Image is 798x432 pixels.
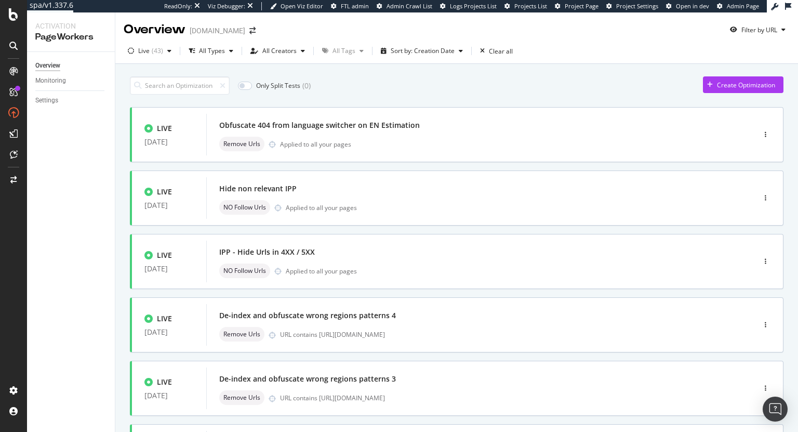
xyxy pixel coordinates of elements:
div: All Tags [332,48,355,54]
div: De-index and obfuscate wrong regions patterns 3 [219,374,396,384]
div: Overview [35,60,60,71]
div: ( 0 ) [302,81,311,91]
div: Open Intercom Messenger [763,397,788,422]
span: Open in dev [676,2,709,10]
div: All Types [199,48,225,54]
a: Open in dev [666,2,709,10]
div: Filter by URL [741,25,777,34]
div: Clear all [489,47,513,56]
a: Project Settings [606,2,658,10]
div: Create Optimization [717,81,775,89]
a: Admin Page [717,2,759,10]
div: [DATE] [144,328,194,336]
span: Project Page [565,2,598,10]
a: Project Page [555,2,598,10]
a: Settings [35,95,108,106]
div: arrow-right-arrow-left [249,27,256,34]
div: Applied to all your pages [286,267,357,276]
span: Remove Urls [223,141,260,147]
div: IPP - Hide Urls in 4XX / 5XX [219,247,315,257]
div: [DATE] [144,138,194,146]
button: All Types [184,43,237,59]
div: [DATE] [144,391,194,400]
button: All Creators [246,43,309,59]
span: Open Viz Editor [281,2,323,10]
div: Activation [35,21,107,31]
div: LIVE [157,250,172,260]
div: De-index and obfuscate wrong regions patterns 4 [219,310,396,321]
div: [DATE] [144,201,194,210]
div: LIVE [157,377,172,387]
div: [DOMAIN_NAME] [190,25,245,36]
input: Search an Optimization [130,76,230,95]
span: Logs Projects List [450,2,497,10]
span: Remove Urls [223,331,260,337]
div: Applied to all your pages [280,140,351,149]
span: Projects List [514,2,547,10]
button: Create Optimization [703,76,783,93]
div: PageWorkers [35,31,107,43]
div: neutral label [219,390,264,405]
div: Only Split Tests [256,81,300,90]
div: neutral label [219,327,264,342]
a: Admin Crawl List [377,2,432,10]
button: All Tags [318,43,368,59]
div: Monitoring [35,75,66,86]
div: Live [138,48,150,54]
div: Settings [35,95,58,106]
div: ReadOnly: [164,2,192,10]
div: Overview [124,21,185,38]
a: Monitoring [35,75,108,86]
div: Sort by: Creation Date [391,48,455,54]
span: Admin Page [727,2,759,10]
div: neutral label [219,200,270,215]
div: ( 43 ) [152,48,163,54]
div: LIVE [157,313,172,324]
a: Open Viz Editor [270,2,323,10]
div: [DATE] [144,265,194,273]
a: Logs Projects List [440,2,497,10]
div: neutral label [219,137,264,151]
span: Remove Urls [223,395,260,401]
span: NO Follow Urls [223,204,266,211]
button: Sort by: Creation Date [377,43,467,59]
button: Filter by URL [726,21,790,38]
div: URL contains [URL][DOMAIN_NAME] [280,330,711,339]
span: Project Settings [616,2,658,10]
a: FTL admin [331,2,369,10]
span: Admin Crawl List [387,2,432,10]
div: All Creators [262,48,297,54]
div: LIVE [157,123,172,134]
div: URL contains [URL][DOMAIN_NAME] [280,394,711,402]
div: neutral label [219,264,270,278]
div: Applied to all your pages [286,203,357,212]
a: Overview [35,60,108,71]
a: Projects List [504,2,547,10]
div: Viz Debugger: [208,2,245,10]
button: Clear all [476,43,513,59]
span: NO Follow Urls [223,268,266,274]
span: FTL admin [341,2,369,10]
button: Live(43) [124,43,176,59]
div: Hide non relevant IPP [219,184,297,194]
div: LIVE [157,187,172,197]
div: Obfuscate 404 from language switcher on EN Estimation [219,120,420,130]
